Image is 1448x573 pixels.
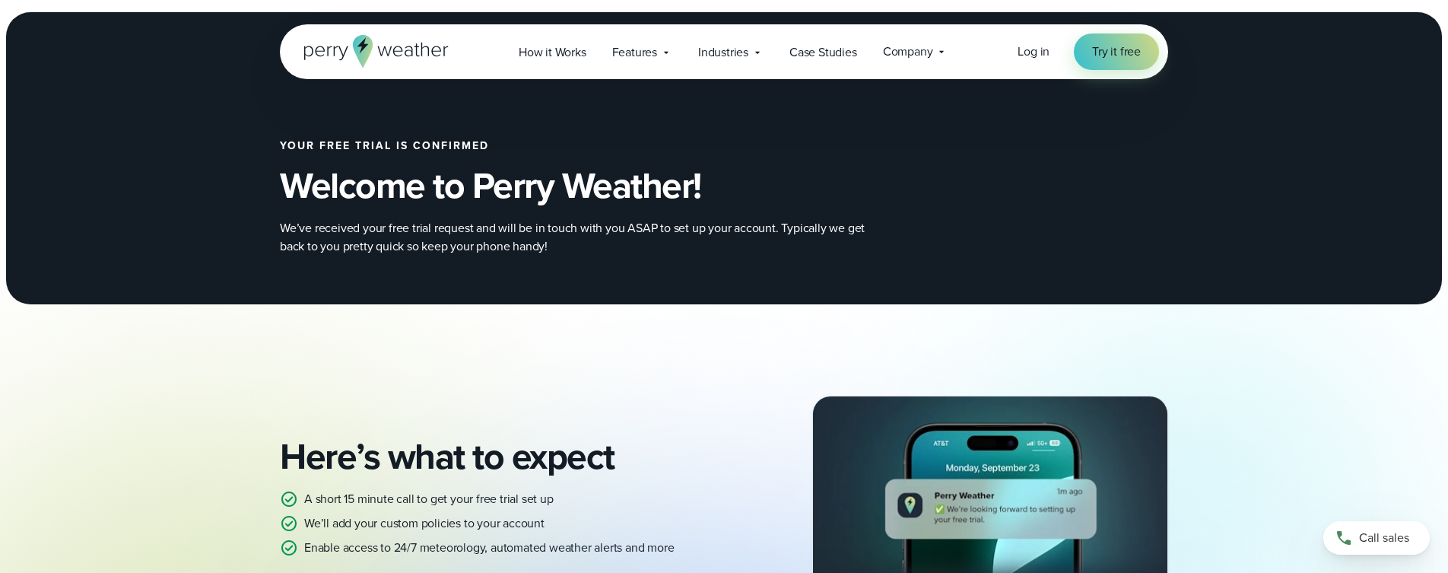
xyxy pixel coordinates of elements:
h2: Here’s what to expect [280,435,712,478]
a: Log in [1018,43,1049,61]
h2: Your free trial is confirmed [280,140,940,152]
p: A short 15 minute call to get your free trial set up [304,490,554,508]
p: We’ve received your free trial request and will be in touch with you ASAP to set up your account.... [280,219,888,256]
span: How it Works [519,43,586,62]
span: Case Studies [789,43,857,62]
span: Industries [698,43,748,62]
span: Call sales [1359,529,1409,547]
span: Log in [1018,43,1049,60]
a: Call sales [1323,521,1430,555]
p: Enable access to 24/7 meteorology, automated weather alerts and more [304,539,674,557]
a: How it Works [506,37,599,68]
h2: Welcome to Perry Weather! [280,164,940,207]
p: We’ll add your custom policies to your account [304,514,545,533]
span: Features [612,43,657,62]
span: Try it free [1092,43,1141,61]
a: Try it free [1074,33,1159,70]
span: Company [883,43,933,61]
a: Case Studies [776,37,870,68]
